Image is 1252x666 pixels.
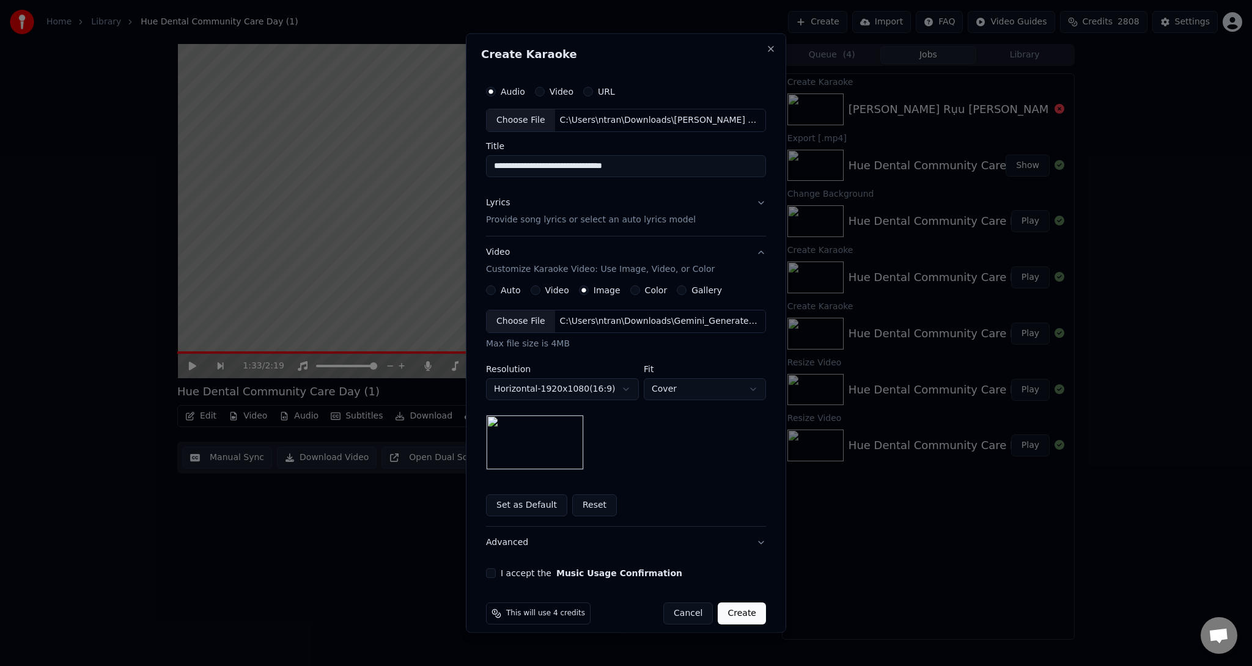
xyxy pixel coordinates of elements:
[487,310,555,332] div: Choose File
[594,285,620,294] label: Image
[598,87,615,96] label: URL
[506,608,585,618] span: This will use 4 credits
[644,364,766,373] label: Fit
[691,285,722,294] label: Gallery
[486,285,766,525] div: VideoCustomize Karaoke Video: Use Image, Video, or Color
[663,602,713,624] button: Cancel
[555,114,763,126] div: C:\Users\ntran\Downloads\[PERSON_NAME] ruu [PERSON_NAME] (Cover) (Cover).wav
[486,186,766,235] button: LyricsProvide song lyrics or select an auto lyrics model
[545,285,569,294] label: Video
[486,236,766,285] button: VideoCustomize Karaoke Video: Use Image, Video, or Color
[501,285,521,294] label: Auto
[555,315,763,327] div: C:\Users\ntran\Downloads\Gemini_Generated_Image_nu06mwnu06mwnu06 copy.jpg
[645,285,668,294] label: Color
[486,364,639,373] label: Resolution
[486,196,510,208] div: Lyrics
[486,263,715,275] p: Customize Karaoke Video: Use Image, Video, or Color
[486,526,766,558] button: Advanced
[486,141,766,150] label: Title
[572,494,617,516] button: Reset
[550,87,573,96] label: Video
[486,213,696,225] p: Provide song lyrics or select an auto lyrics model
[486,337,766,349] div: Max file size is 4MB
[556,568,682,577] button: I accept the
[486,246,715,275] div: Video
[487,109,555,131] div: Choose File
[501,568,682,577] label: I accept the
[481,49,771,60] h2: Create Karaoke
[486,494,567,516] button: Set as Default
[501,87,525,96] label: Audio
[718,602,766,624] button: Create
